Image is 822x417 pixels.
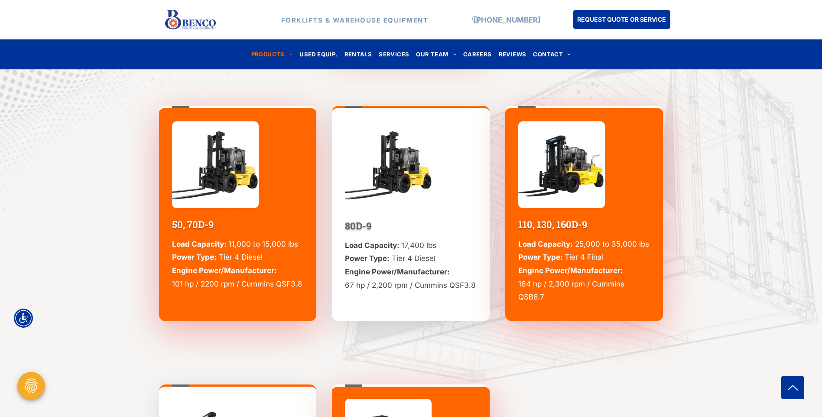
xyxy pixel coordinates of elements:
span: Power Type: [345,254,390,263]
a: [PHONE_NUMBER] [474,15,540,24]
a: PRODUCTS [248,49,296,60]
img: bencoindustrial [172,121,259,208]
a: OUR TEAM [413,49,460,60]
span: Tier 4 Diesel [219,253,263,261]
img: bencoindustrial [518,121,605,208]
span: Power Type: [172,253,217,261]
a: USED EQUIP. [296,49,341,60]
a: CONTACT [530,49,574,60]
span: 11,000 to 15,000 lbs [228,240,298,248]
span: 110, 130, 160D-9 [518,218,587,231]
div: Accessibility Menu [14,309,33,328]
span: 101 hp / 2200 rpm / Cummins QSF3.8 [172,280,302,288]
a: REQUEST QUOTE OR SERVICE [573,10,670,29]
span: Load Capacity: [345,241,400,250]
span: Load Capacity: [172,240,227,248]
span: REQUEST QUOTE OR SERVICE [577,11,666,27]
a: CAREERS [460,49,495,60]
span: Load Capacity: [518,240,573,248]
span: 67 hp / 2,200 rpm / Cummins QSF3.8 [345,281,476,290]
span: Tier 4 Diesel [392,254,435,263]
a: SERVICES [375,49,413,60]
a: REVIEWS [495,49,530,60]
span: Engine Power/Manufacturer: [345,267,450,276]
strong: FORKLIFTS & WAREHOUSE EQUIPMENT [281,16,429,24]
span: Tier 4 Final [565,253,604,261]
span: 50, 70D-9 [172,218,214,231]
span: Engine Power/Manufacturer: [172,266,277,275]
span: Engine Power/Manufacturer: [518,266,623,275]
img: bencoindustrial [345,121,432,208]
span: 17,400 lbs [401,241,436,250]
a: RENTALS [341,49,376,60]
span: 25,000 to 35,000 lbs [575,240,649,248]
span: 164 hp / 2,300 rpm / Cummins QSB6.7 [518,280,624,302]
span: Power Type: [518,253,563,261]
span: 80D-9 [345,219,371,232]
